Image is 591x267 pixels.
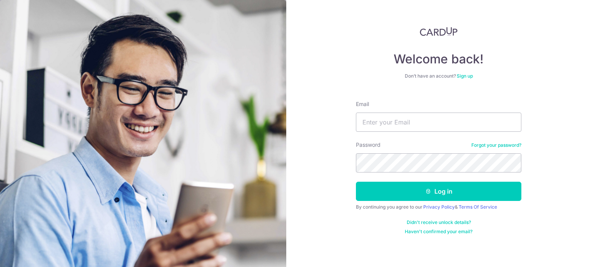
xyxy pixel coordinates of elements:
[356,51,521,67] h4: Welcome back!
[405,229,472,235] a: Haven't confirmed your email?
[356,141,381,149] label: Password
[407,219,471,226] a: Didn't receive unlock details?
[356,73,521,79] div: Don’t have an account?
[459,204,497,210] a: Terms Of Service
[471,142,521,148] a: Forgot your password?
[356,182,521,201] button: Log in
[356,113,521,132] input: Enter your Email
[423,204,455,210] a: Privacy Policy
[356,100,369,108] label: Email
[457,73,473,79] a: Sign up
[420,27,457,36] img: CardUp Logo
[356,204,521,210] div: By continuing you agree to our &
